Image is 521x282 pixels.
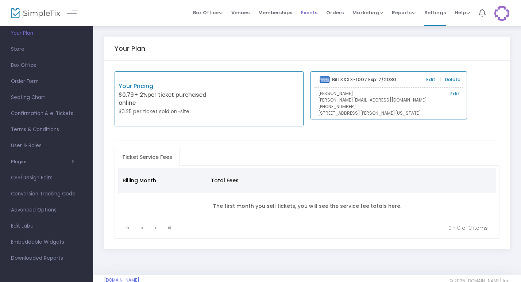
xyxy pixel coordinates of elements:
span: Your Plan [11,28,82,38]
span: Help [455,9,470,16]
span: Memberships [258,3,292,22]
span: Conversion Tracking Code [11,189,82,199]
a: Edit [426,76,435,83]
span: Order Form [11,77,82,86]
span: Orders [326,3,344,22]
th: Total Fees [207,168,287,193]
span: Reports [392,9,416,16]
span: Downloaded Reports [11,254,82,263]
p: Your Pricing [119,82,209,91]
b: Bill XXXX-1007 Exp: 7/2030 [332,76,396,83]
span: Box Office [193,9,223,16]
span: Seating Chart [11,93,82,102]
th: Billing Month [118,168,207,193]
kendo-pager-info: 0 - 0 of 0 items [182,224,488,232]
a: Edit [450,90,459,98]
span: Venues [231,3,250,22]
span: Edit Label [11,221,82,231]
span: Store [11,45,82,54]
span: Ticket Service Fees [118,151,177,163]
span: Terms & Conditions [11,125,82,134]
p: [STREET_ADDRESS][PERSON_NAME][US_STATE] [318,110,459,117]
span: Confirmation & e-Tickets [11,109,82,118]
p: $0.79 per ticket purchased online [119,91,209,107]
span: Events [301,3,317,22]
span: CSS/Design Edits [11,173,82,183]
span: | [438,76,443,83]
span: Embeddable Widgets [11,237,82,247]
h5: Your Plan [115,45,145,53]
div: Data table [118,168,496,219]
td: The first month you sell tickets, you will see the service fee totals here. [118,193,496,219]
span: + 2% [134,91,147,99]
span: Advanced Options [11,205,82,215]
span: Marketing [352,9,383,16]
p: [PHONE_NUMBER] [318,103,459,110]
p: $0.25 per ticket sold on-site [119,108,209,115]
p: [PERSON_NAME] [318,90,459,97]
a: Delete [445,76,460,83]
span: Settings [424,3,446,22]
button: Plugins [11,159,74,165]
img: amex.png [320,76,330,83]
span: User & Roles [11,141,82,150]
span: Box Office [11,61,82,70]
p: [PERSON_NAME][EMAIL_ADDRESS][DOMAIN_NAME] [318,97,459,103]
